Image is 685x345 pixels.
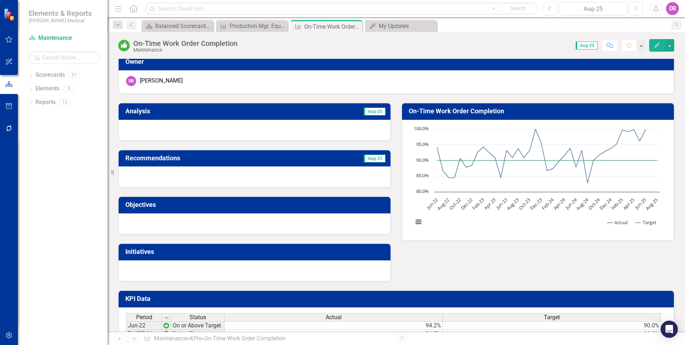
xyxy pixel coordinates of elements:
h3: On-Time Work Order Completion [409,108,670,115]
div: Production Mgr. Equipment Survey [230,22,286,30]
h3: KPI Data [125,295,670,302]
img: On or Above Target [118,40,130,51]
td: [DATE]-22 [126,330,162,338]
button: Show Target [636,219,657,226]
div: Maintenance [133,47,238,53]
img: wc+mapt77TOUwAAAABJRU5ErkJggg== [163,323,169,329]
button: Show Actual [607,219,628,226]
div: 3 [63,86,75,92]
td: Jun-22 [126,321,162,330]
td: 86.7% [225,330,443,338]
text: Feb-25 [610,197,624,211]
text: Aug-23 [505,197,520,212]
span: Search [511,5,526,11]
h3: Initiatives [125,248,386,255]
text: 100.0% [414,125,429,132]
text: Oct-24 [587,196,602,211]
div: On-Time Work Order Completion [133,39,238,47]
div: » » [144,335,391,343]
div: Aug-25 [561,5,625,13]
h3: Analysis [125,108,262,115]
div: Open Intercom Messenger [661,321,678,338]
text: Aug-25 [644,197,659,212]
h3: Owner [125,58,670,65]
text: Apr-23 [483,197,497,211]
button: DR [666,2,679,15]
text: Oct-22 [448,197,462,211]
div: [PERSON_NAME] [140,77,183,85]
text: Dec-24 [598,196,613,211]
div: Chart. Highcharts interactive chart. [409,126,666,233]
a: Production Mgr. Equipment Survey [218,22,286,30]
a: My Updates [367,22,435,30]
span: Elements & Reports [29,9,92,18]
small: [PERSON_NAME] Medical [29,18,92,23]
a: KPIs [190,335,201,342]
img: 8DAGhfEEPCf229AAAAAElFTkSuQmCC [164,315,169,321]
h3: Objectives [125,201,386,208]
button: View chart menu, Chart [413,217,423,227]
text: Feb-23 [471,197,485,211]
span: Target [544,314,560,321]
img: w+6onZ6yCFk7QAAAABJRU5ErkJggg== [163,331,169,337]
span: Aug-25 [364,155,385,162]
span: Aug-25 [576,42,598,49]
a: Elements [35,85,59,93]
text: Aug-24 [575,196,590,211]
a: Maintenance [29,34,100,42]
text: Apr-24 [552,196,567,211]
a: Scorecards [35,71,65,79]
input: Search Below... [29,51,100,64]
span: Actual [326,314,342,321]
text: 80.0% [416,188,429,194]
text: Dec-23 [528,197,543,211]
div: Balanced Scorecard Welcome Page [155,22,211,30]
a: Maintenance [154,335,187,342]
text: 90.0% [416,157,429,163]
text: Apr-25 [622,197,636,211]
text: Jun-23 [494,197,508,211]
div: DR [126,76,136,86]
span: Status [190,314,206,321]
text: Jun-22 [425,197,439,211]
a: Balanced Scorecard Welcome Page [143,22,211,30]
img: ClearPoint Strategy [4,8,16,21]
input: Search ClearPoint... [145,3,538,15]
td: 90.0% [443,321,661,330]
text: Oct-23 [517,197,532,211]
span: Aug-25 [364,108,385,115]
td: Below Target [171,330,225,338]
text: 85.0% [416,172,429,179]
text: Jun-24 [564,196,578,211]
text: 95.0% [416,141,429,147]
div: 13 [59,99,71,105]
div: On-Time Work Order Completion [204,335,286,342]
g: Target, line 2 of 2 with 39 data points. [436,159,658,162]
div: On-Time Work Order Completion [304,22,360,31]
text: Jun-25 [633,197,647,211]
button: Search [500,4,536,14]
text: Dec-22 [459,197,474,211]
text: Aug-22 [436,197,451,212]
span: Period [136,314,152,321]
td: 94.2% [225,321,443,330]
div: 51 [68,72,80,78]
h3: Recommendations [125,155,310,162]
td: 90.0% [443,330,661,338]
svg: Interactive chart [409,126,664,233]
td: On or Above Target [171,321,225,330]
text: Feb-24 [540,196,555,211]
button: Aug-25 [559,2,627,15]
a: Reports [35,98,56,107]
div: My Updates [379,22,435,30]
